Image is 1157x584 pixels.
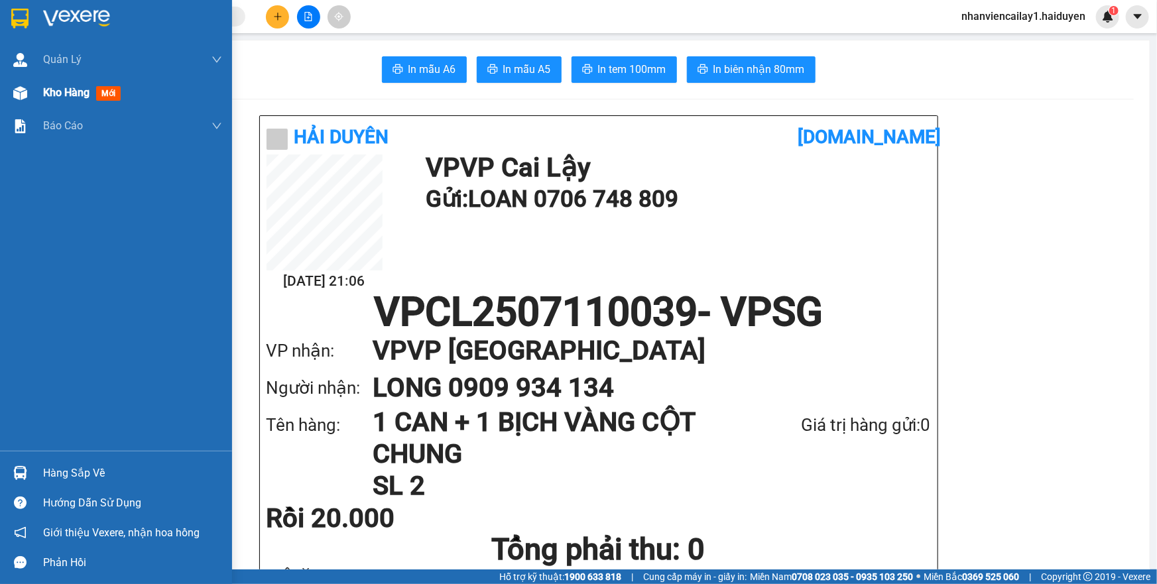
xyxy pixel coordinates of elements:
[14,526,27,539] span: notification
[792,571,913,582] strong: 0708 023 035 - 0935 103 250
[334,12,343,21] span: aim
[43,86,90,99] span: Kho hàng
[267,412,373,439] div: Tên hàng:
[267,532,931,567] h1: Tổng phải thu: 0
[643,569,747,584] span: Cung cấp máy in - giấy in:
[393,64,403,76] span: printer
[13,86,27,100] img: warehouse-icon
[267,337,373,365] div: VP nhận:
[43,51,82,68] span: Quản Lý
[13,119,27,133] img: solution-icon
[487,64,498,76] span: printer
[1111,6,1116,15] span: 1
[273,12,282,21] span: plus
[1132,11,1144,23] span: caret-down
[951,8,1096,25] span: nhanviencailay1.haiduyen
[14,496,27,509] span: question-circle
[266,5,289,29] button: plus
[96,86,121,101] span: mới
[582,64,593,76] span: printer
[43,524,200,541] span: Giới thiệu Vexere, nhận hoa hồng
[212,54,222,65] span: down
[924,569,1019,584] span: Miền Bắc
[14,556,27,569] span: message
[798,126,941,148] b: [DOMAIN_NAME]
[43,463,222,483] div: Hàng sắp về
[713,61,805,78] span: In biên nhận 80mm
[698,64,708,76] span: printer
[267,505,486,532] div: Rồi 20.000
[631,569,633,584] span: |
[212,121,222,131] span: down
[11,9,29,29] img: logo-vxr
[304,12,313,21] span: file-add
[43,493,222,513] div: Hướng dẫn sử dụng
[294,126,389,148] b: Hải Duyên
[1109,6,1119,15] sup: 1
[426,181,924,217] h1: Gửi: LOAN 0706 748 809
[750,569,913,584] span: Miền Nam
[373,406,731,470] h1: 1 CAN + 1 BỊCH VÀNG CỘT CHUNG
[564,571,621,582] strong: 1900 633 818
[328,5,351,29] button: aim
[1102,11,1114,23] img: icon-new-feature
[598,61,666,78] span: In tem 100mm
[1083,572,1093,581] span: copyright
[267,375,373,402] div: Người nhận:
[267,270,383,292] h2: [DATE] 21:06
[731,412,931,439] div: Giá trị hàng gửi: 0
[382,56,467,83] button: printerIn mẫu A6
[1126,5,1149,29] button: caret-down
[43,553,222,573] div: Phản hồi
[962,571,1019,582] strong: 0369 525 060
[267,292,931,332] h1: VPCL2507110039 - VPSG
[916,574,920,579] span: ⚪️
[408,61,456,78] span: In mẫu A6
[13,466,27,480] img: warehouse-icon
[43,117,83,134] span: Báo cáo
[503,61,551,78] span: In mẫu A5
[373,470,731,502] h1: SL 2
[477,56,562,83] button: printerIn mẫu A5
[373,332,904,369] h1: VP VP [GEOGRAPHIC_DATA]
[1029,569,1031,584] span: |
[499,569,621,584] span: Hỗ trợ kỹ thuật:
[687,56,816,83] button: printerIn biên nhận 80mm
[373,369,904,406] h1: LONG 0909 934 134
[13,53,27,67] img: warehouse-icon
[572,56,677,83] button: printerIn tem 100mm
[297,5,320,29] button: file-add
[426,154,924,181] h1: VP VP Cai Lậy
